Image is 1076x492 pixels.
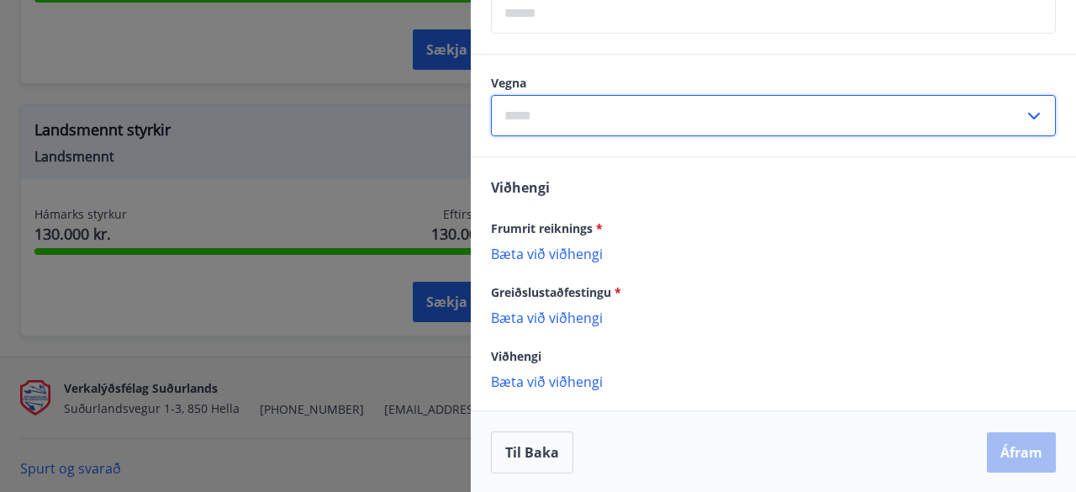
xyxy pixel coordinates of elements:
span: Viðhengi [491,348,541,364]
span: Frumrit reiknings [491,220,603,236]
span: Greiðslustaðfestingu [491,284,621,300]
p: Bæta við viðhengi [491,373,1056,389]
label: Vegna [491,75,1056,92]
p: Bæta við viðhengi [491,309,1056,325]
p: Bæta við viðhengi [491,245,1056,262]
button: Til baka [491,431,573,473]
span: Viðhengi [491,178,550,197]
